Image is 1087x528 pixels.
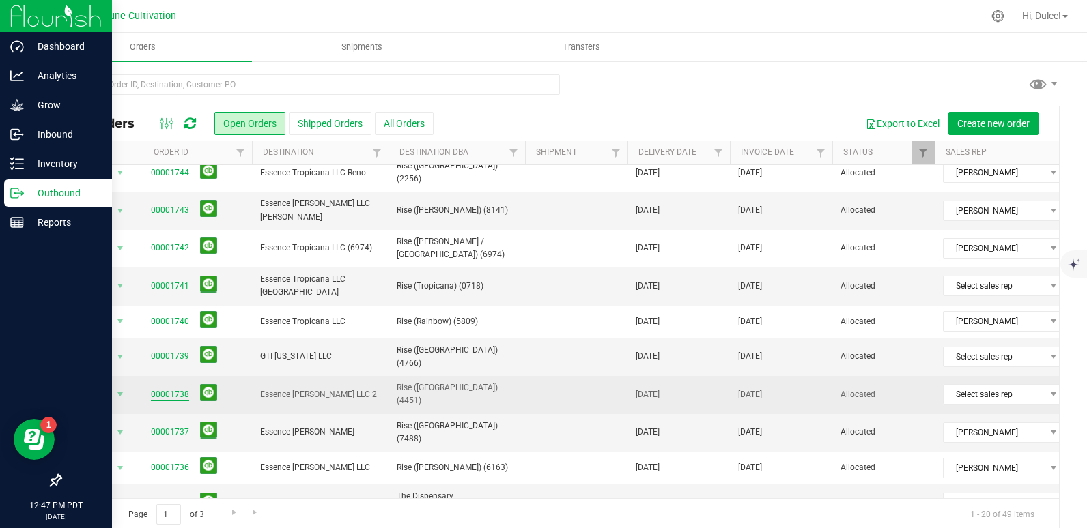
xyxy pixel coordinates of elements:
[397,315,517,328] span: Rise (Rainbow) (5809)
[112,239,129,258] span: select
[989,10,1006,23] div: Manage settings
[151,461,189,474] a: 00001736
[503,141,525,164] a: Filter
[14,419,55,460] iframe: Resource center
[151,280,189,293] a: 00001741
[151,241,189,254] a: 00001742
[397,235,517,261] span: Rise ([PERSON_NAME] / [GEOGRAPHIC_DATA]) (6974)
[536,147,577,157] a: Shipment
[24,38,106,55] p: Dashboard
[638,147,696,157] a: Delivery Date
[6,499,106,512] p: 12:47 PM PDT
[738,461,762,474] span: [DATE]
[944,458,1045,478] span: [PERSON_NAME]
[151,388,189,401] a: 00001738
[154,147,188,157] a: Order ID
[112,276,129,295] span: select
[103,10,176,22] span: Dune Cultivation
[738,315,762,328] span: [DATE]
[841,426,927,439] span: Allocated
[857,112,948,135] button: Export to Excel
[841,315,927,328] span: Allocated
[959,504,1045,525] span: 1 - 20 of 49 items
[151,166,189,179] a: 00001744
[636,350,660,363] span: [DATE]
[944,276,1045,295] span: Select sales rep
[263,147,314,157] a: Destination
[375,112,434,135] button: All Orders
[260,166,380,179] span: Essence Tropicana LLC Reno
[738,166,762,179] span: [DATE]
[810,141,832,164] a: Filter
[399,147,468,157] a: Destination DBA
[151,350,189,363] a: 00001739
[260,350,380,363] span: GTI [US_STATE] LLC
[397,344,517,370] span: Rise ([GEOGRAPHIC_DATA]) (4766)
[636,497,660,510] span: [DATE]
[24,156,106,172] p: Inventory
[738,280,762,293] span: [DATE]
[741,147,794,157] a: Invoice Date
[636,204,660,217] span: [DATE]
[10,40,24,53] inline-svg: Dashboard
[636,280,660,293] span: [DATE]
[229,141,252,164] a: Filter
[636,426,660,439] span: [DATE]
[112,312,129,331] span: select
[10,128,24,141] inline-svg: Inbound
[156,504,181,525] input: 1
[151,204,189,217] a: 00001743
[948,112,1039,135] button: Create new order
[841,204,927,217] span: Allocated
[111,41,174,53] span: Orders
[472,33,691,61] a: Transfers
[323,41,401,53] span: Shipments
[957,118,1030,129] span: Create new order
[24,97,106,113] p: Grow
[636,315,660,328] span: [DATE]
[636,461,660,474] span: [DATE]
[636,388,660,401] span: [DATE]
[260,273,380,299] span: Essence Tropicana LLC [GEOGRAPHIC_DATA]
[112,163,129,182] span: select
[214,112,285,135] button: Open Orders
[112,423,129,442] span: select
[397,381,517,407] span: Rise ([GEOGRAPHIC_DATA]) (4451)
[944,239,1045,258] span: [PERSON_NAME]
[397,280,517,293] span: Rise (Tropicana) (0718)
[397,461,517,474] span: Rise ([PERSON_NAME]) (6163)
[112,458,129,478] span: select
[60,74,560,95] input: Search Order ID, Destination, Customer PO...
[841,166,927,179] span: Allocated
[944,163,1045,182] span: [PERSON_NAME]
[24,185,106,201] p: Outbound
[24,126,106,143] p: Inbound
[1049,141,1071,164] a: Filter
[738,497,762,510] span: [DATE]
[738,426,762,439] span: [DATE]
[112,493,129,512] span: select
[10,157,24,171] inline-svg: Inventory
[841,280,927,293] span: Allocated
[1022,10,1061,21] span: Hi, Dulce!
[260,241,380,254] span: Essence Tropicana LLC (6974)
[112,385,129,404] span: select
[841,497,927,510] span: Allocated
[260,426,380,439] span: Essence [PERSON_NAME]
[10,98,24,112] inline-svg: Grow
[841,388,927,401] span: Allocated
[366,141,389,164] a: Filter
[738,204,762,217] span: [DATE]
[397,160,517,186] span: Rise ([GEOGRAPHIC_DATA]) (2256)
[605,141,627,164] a: Filter
[843,147,873,157] a: Status
[6,512,106,522] p: [DATE]
[738,350,762,363] span: [DATE]
[841,350,927,363] span: Allocated
[151,497,189,510] a: 00001735
[946,147,987,157] a: Sales Rep
[24,68,106,84] p: Analytics
[112,201,129,220] span: select
[707,141,730,164] a: Filter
